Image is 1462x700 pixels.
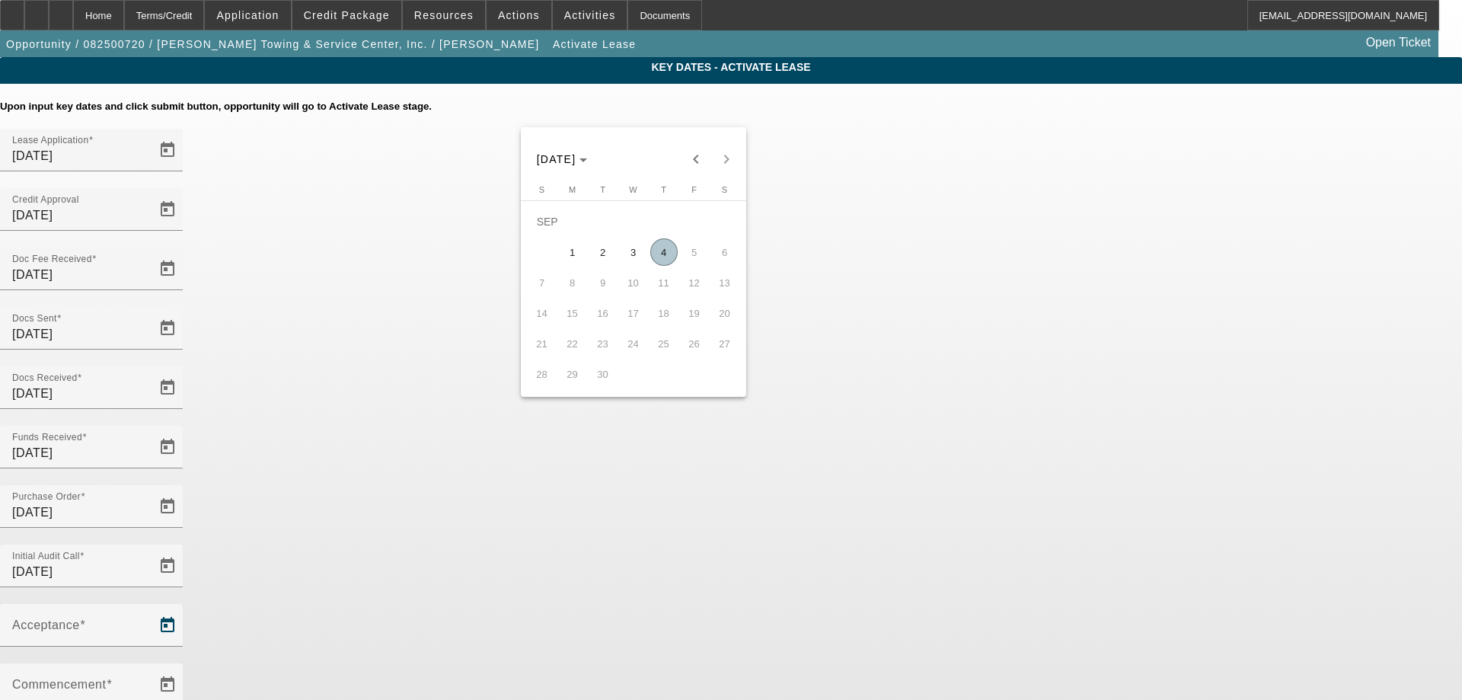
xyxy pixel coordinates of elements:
[588,267,618,298] button: September 9, 2025
[681,238,708,266] span: 5
[527,298,557,328] button: September 14, 2025
[681,330,708,357] span: 26
[618,267,649,298] button: September 10, 2025
[650,269,678,296] span: 11
[711,299,739,327] span: 20
[588,237,618,267] button: September 2, 2025
[559,238,586,266] span: 1
[650,299,678,327] span: 18
[559,269,586,296] span: 8
[710,298,740,328] button: September 20, 2025
[661,185,666,194] span: T
[589,238,617,266] span: 2
[649,267,679,298] button: September 11, 2025
[527,267,557,298] button: September 7, 2025
[527,359,557,389] button: September 28, 2025
[537,153,576,165] span: [DATE]
[559,299,586,327] span: 15
[559,360,586,388] span: 29
[528,360,556,388] span: 28
[691,185,697,194] span: F
[650,238,678,266] span: 4
[539,185,544,194] span: S
[629,185,637,194] span: W
[527,206,740,237] td: SEP
[710,328,740,359] button: September 27, 2025
[710,237,740,267] button: September 6, 2025
[557,237,588,267] button: September 1, 2025
[531,145,594,173] button: Choose month and year
[711,238,739,266] span: 6
[589,330,617,357] span: 23
[681,299,708,327] span: 19
[588,328,618,359] button: September 23, 2025
[679,237,710,267] button: September 5, 2025
[722,185,727,194] span: S
[620,238,647,266] span: 3
[650,330,678,357] span: 25
[528,299,556,327] span: 14
[589,299,617,327] span: 16
[618,328,649,359] button: September 24, 2025
[681,144,711,174] button: Previous month
[620,299,647,327] span: 17
[557,267,588,298] button: September 8, 2025
[679,267,710,298] button: September 12, 2025
[557,359,588,389] button: September 29, 2025
[569,185,576,194] span: M
[649,298,679,328] button: September 18, 2025
[618,298,649,328] button: September 17, 2025
[711,330,739,357] span: 27
[618,237,649,267] button: September 3, 2025
[557,298,588,328] button: September 15, 2025
[528,269,556,296] span: 7
[528,330,556,357] span: 21
[681,269,708,296] span: 12
[588,359,618,389] button: September 30, 2025
[557,328,588,359] button: September 22, 2025
[679,328,710,359] button: September 26, 2025
[679,298,710,328] button: September 19, 2025
[527,328,557,359] button: September 21, 2025
[589,360,617,388] span: 30
[649,237,679,267] button: September 4, 2025
[620,269,647,296] span: 10
[649,328,679,359] button: September 25, 2025
[589,269,617,296] span: 9
[600,185,605,194] span: T
[588,298,618,328] button: September 16, 2025
[711,269,739,296] span: 13
[559,330,586,357] span: 22
[710,267,740,298] button: September 13, 2025
[620,330,647,357] span: 24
